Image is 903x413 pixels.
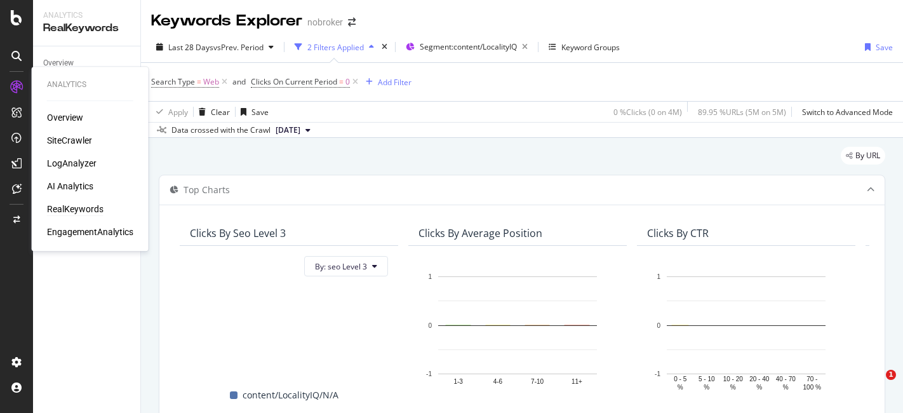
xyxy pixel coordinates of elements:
[243,388,338,403] span: content/LocalityIQ/N/A
[674,376,686,383] text: 0 - 5
[190,301,388,381] svg: A chart.
[236,102,269,122] button: Save
[647,227,709,240] div: Clicks By CTR
[213,42,264,53] span: vs Prev. Period
[756,384,762,391] text: %
[184,184,230,196] div: Top Charts
[428,322,432,329] text: 0
[802,107,893,118] div: Switch to Advanced Mode
[876,42,893,53] div: Save
[678,384,683,391] text: %
[657,322,660,329] text: 0
[723,376,744,383] text: 10 - 20
[232,76,246,87] div: and
[251,76,337,87] span: Clicks On Current Period
[47,134,92,147] a: SiteCrawler
[197,76,201,87] span: =
[43,57,131,70] a: Overview
[271,123,316,138] button: [DATE]
[418,227,542,240] div: Clicks By Average Position
[251,107,269,118] div: Save
[47,203,104,215] a: RealKeywords
[151,37,279,57] button: Last 28 DaysvsPrev. Period
[276,125,300,136] span: 2025 Sep. 1st
[47,157,97,170] a: LogAnalyzer
[168,107,188,118] div: Apply
[841,147,885,165] div: legacy label
[361,74,411,90] button: Add Filter
[657,273,660,280] text: 1
[783,384,789,391] text: %
[304,256,388,276] button: By: seo Level 3
[401,37,533,57] button: Segment:content/LocalityIQ
[151,10,302,32] div: Keywords Explorer
[203,73,219,91] span: Web
[151,76,195,87] span: Search Type
[151,102,188,122] button: Apply
[168,42,213,53] span: Last 28 Days
[806,376,817,383] text: 70 -
[47,111,83,124] a: Overview
[47,226,133,238] a: EngagementAnalytics
[776,376,796,383] text: 40 - 70
[493,378,503,385] text: 4-6
[613,107,682,118] div: 0 % Clicks ( 0 on 4M )
[47,79,133,90] div: Analytics
[544,37,625,57] button: Keyword Groups
[886,370,896,380] span: 1
[194,102,230,122] button: Clear
[348,18,356,27] div: arrow-right-arrow-left
[307,42,364,53] div: 2 Filters Applied
[860,37,893,57] button: Save
[315,261,367,272] span: By: seo Level 3
[561,42,620,53] div: Keyword Groups
[655,370,660,377] text: -1
[43,21,130,36] div: RealKeywords
[730,384,736,391] text: %
[378,77,411,88] div: Add Filter
[453,378,463,385] text: 1-3
[428,273,432,280] text: 1
[531,378,544,385] text: 7-10
[290,37,379,57] button: 2 Filters Applied
[420,41,517,52] span: Segment: content/LocalityIQ
[803,384,821,391] text: 100 %
[647,270,845,392] svg: A chart.
[307,16,343,29] div: nobroker
[232,76,246,88] button: and
[190,227,286,240] div: Clicks By seo Level 3
[47,180,93,193] a: AI Analytics
[426,370,432,377] text: -1
[860,370,890,400] iframe: Intercom live chat
[797,102,893,122] button: Switch to Advanced Mode
[171,125,271,136] div: Data crossed with the Crawl
[379,41,390,53] div: times
[704,384,709,391] text: %
[855,152,880,159] span: By URL
[699,376,715,383] text: 5 - 10
[339,76,344,87] span: =
[211,107,230,118] div: Clear
[698,107,786,118] div: 89.95 % URLs ( 5M on 5M )
[572,378,582,385] text: 11+
[345,73,350,91] span: 0
[749,376,770,383] text: 20 - 40
[43,10,130,21] div: Analytics
[43,57,74,70] div: Overview
[418,270,617,392] svg: A chart.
